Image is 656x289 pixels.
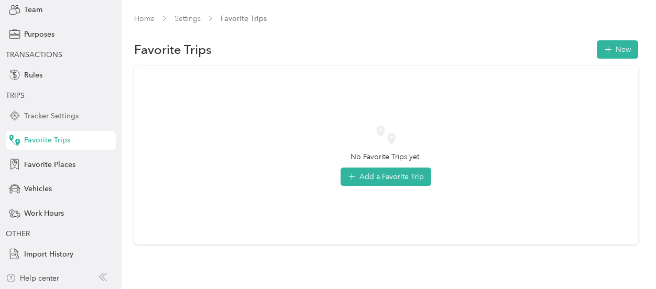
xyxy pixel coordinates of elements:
button: Add a Favorite Trip [341,168,431,186]
span: Work Hours [24,208,64,219]
span: Favorite Trips [221,13,267,24]
button: New [597,40,638,59]
span: Tracker Settings [24,110,79,121]
span: TRIPS [6,91,25,100]
a: Settings [174,14,201,23]
button: Help center [6,273,59,284]
span: Team [24,4,42,15]
span: Vehicles [24,183,52,194]
span: Purposes [24,29,54,40]
iframe: Everlance-gr Chat Button Frame [597,230,656,289]
a: Home [134,14,155,23]
span: OTHER [6,229,30,238]
span: Rules [24,70,42,81]
span: No Favorite Trips yet. [351,151,421,162]
span: Import History [24,249,73,260]
span: Favorite Trips [24,135,70,146]
h1: Favorite Trips [134,44,212,55]
span: TRANSACTIONS [6,50,62,59]
span: Favorite Places [24,159,75,170]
